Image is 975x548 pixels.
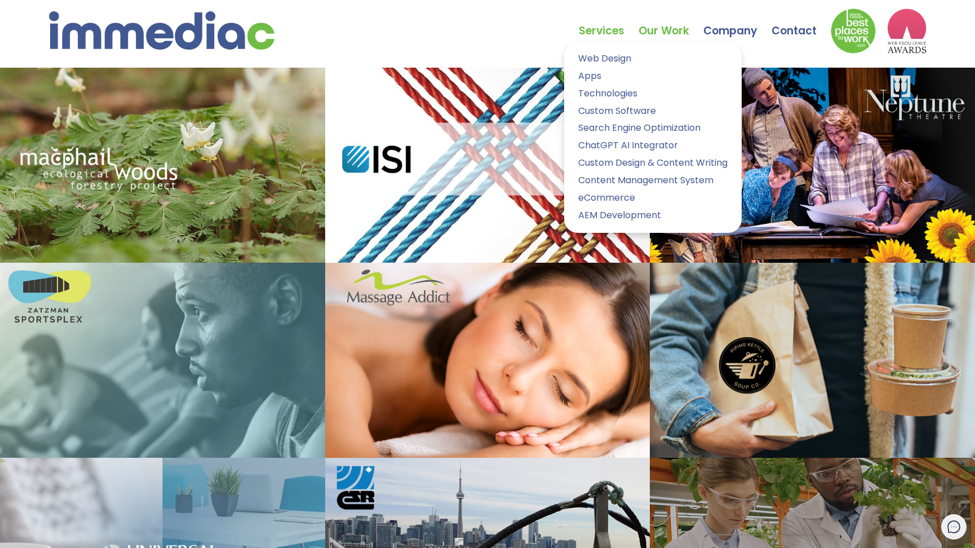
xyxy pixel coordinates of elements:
a: Apps [573,68,733,85]
a: ChatGPT AI Integrator [573,138,733,154]
img: immediac [49,11,274,50]
a: Technologies [573,86,733,102]
img: Down [831,8,876,54]
a: eCommerce [573,190,733,206]
a: Custom Design & Content Writing [573,155,733,171]
a: Search Engine Optimization [573,120,733,136]
a: Content Management System [573,173,733,189]
a: Company [703,3,772,42]
img: logo2_wea_nobg.webp [887,8,927,54]
a: Custom Software [573,103,733,120]
a: AEM Development [573,207,733,224]
a: Our Work [639,3,703,42]
a: Services [579,3,639,42]
a: Contact [772,3,831,42]
a: Web Design [573,51,733,67]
